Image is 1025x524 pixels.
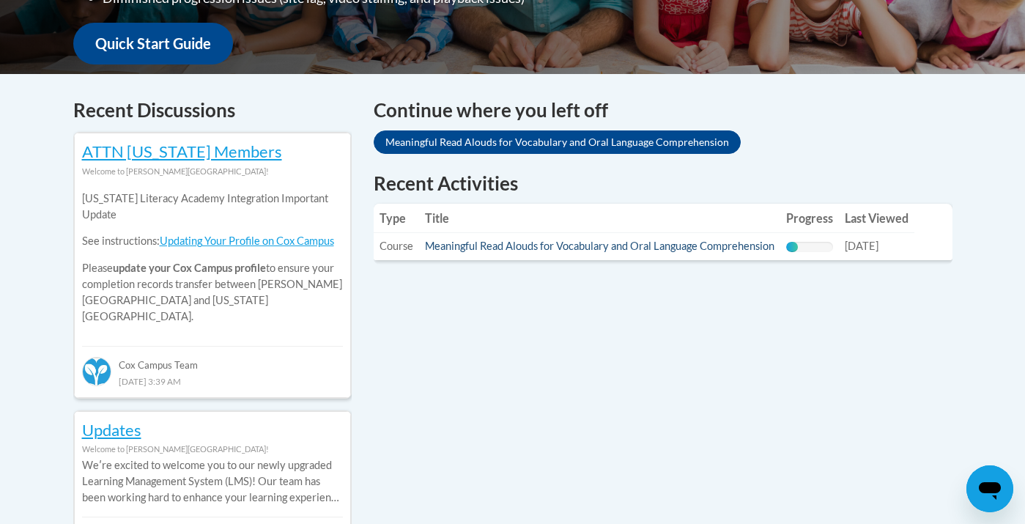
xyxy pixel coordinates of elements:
[966,465,1013,512] iframe: Button to launch messaging window
[73,23,233,64] a: Quick Start Guide
[82,373,343,389] div: [DATE] 3:39 AM
[845,240,878,252] span: [DATE]
[425,240,774,252] a: Meaningful Read Alouds for Vocabulary and Oral Language Comprehension
[82,163,343,180] div: Welcome to [PERSON_NAME][GEOGRAPHIC_DATA]!
[374,130,741,154] a: Meaningful Read Alouds for Vocabulary and Oral Language Comprehension
[82,420,141,440] a: Updates
[780,204,839,233] th: Progress
[82,346,343,372] div: Cox Campus Team
[82,141,282,161] a: ATTN [US_STATE] Members
[160,235,334,247] a: Updating Your Profile on Cox Campus
[82,457,343,506] p: Weʹre excited to welcome you to our newly upgraded Learning Management System (LMS)! Our team has...
[374,170,952,196] h1: Recent Activities
[82,180,343,336] div: Please to ensure your completion records transfer between [PERSON_NAME][GEOGRAPHIC_DATA] and [US_...
[82,357,111,386] img: Cox Campus Team
[380,240,413,252] span: Course
[82,233,343,249] p: See instructions:
[82,441,343,457] div: Welcome to [PERSON_NAME][GEOGRAPHIC_DATA]!
[786,242,798,252] div: Progress, %
[113,262,266,274] b: update your Cox Campus profile
[374,204,419,233] th: Type
[73,96,352,125] h4: Recent Discussions
[839,204,914,233] th: Last Viewed
[419,204,780,233] th: Title
[374,96,952,125] h4: Continue where you left off
[82,191,343,223] p: [US_STATE] Literacy Academy Integration Important Update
